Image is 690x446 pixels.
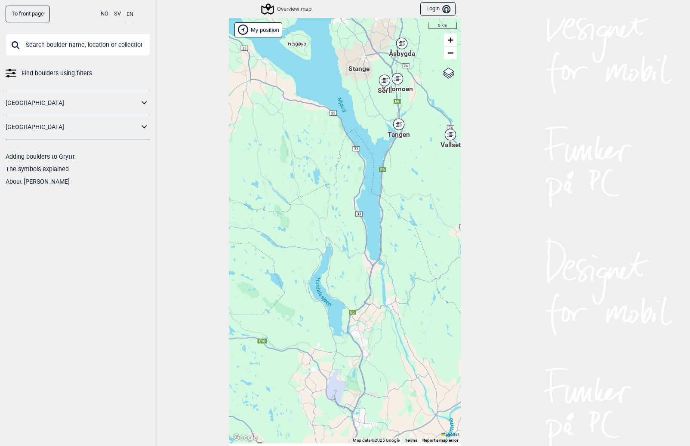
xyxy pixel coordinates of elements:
img: Google [231,432,259,443]
button: Login [420,2,456,16]
div: Stange [356,56,361,61]
a: The symbols explained [6,166,69,172]
a: Zoom in [444,34,457,46]
a: Report a map error [422,438,459,443]
a: About [PERSON_NAME] [6,178,70,185]
span: + [448,34,453,45]
a: Zoom out [444,46,457,59]
div: Kolomoen [395,76,400,81]
span: Map data ©2025 Google [353,438,400,443]
a: Find boulders using filters [6,67,150,80]
a: Leaflet [441,432,459,437]
div: Åsbygda [399,41,404,46]
button: NO [101,6,108,22]
div: 5 km [428,22,457,29]
button: SV [114,6,121,22]
span: Find boulders using filters [22,67,92,80]
a: Terms (opens in new tab) [405,438,417,443]
button: EN [126,6,133,23]
div: Tangen [396,122,401,127]
div: Vallset [448,132,453,137]
input: Search boulder name, location or collection [6,34,150,56]
div: Show my position [234,22,282,37]
a: [GEOGRAPHIC_DATA] [6,97,139,109]
a: Open this area in Google Maps (opens a new window) [231,432,259,443]
span: − [448,47,453,58]
div: Overview map [262,4,311,14]
a: [GEOGRAPHIC_DATA] [6,121,139,133]
div: Sørli [382,78,387,83]
a: Layers [440,64,457,83]
a: To front page [6,6,50,22]
a: Adding boulders to Gryttr [6,153,75,160]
